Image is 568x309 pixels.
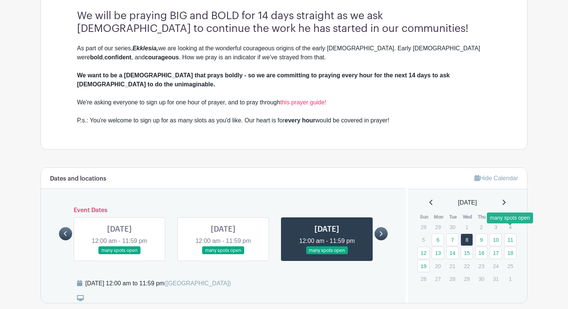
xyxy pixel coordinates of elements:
[417,221,430,233] p: 28
[489,221,502,233] p: 3
[461,234,473,246] a: 8
[50,175,106,182] h6: Dates and locations
[280,99,326,106] a: this prayer guide!
[475,221,488,233] p: 2
[77,10,491,35] h3: We will be praying BIG and BOLD for 14 days straight as we ask [DEMOGRAPHIC_DATA] to continue the...
[417,247,430,259] a: 12
[77,72,450,87] strong: We want to be a [DEMOGRAPHIC_DATA] that prays boldly - so we are committing to praying every hour...
[133,45,159,51] em: Ekklesia,
[432,260,444,272] p: 20
[77,44,491,125] div: As part of our series, we are looking at the wonderful courageous origins of the early [DEMOGRAPH...
[432,273,444,285] p: 27
[504,273,517,285] p: 1
[475,247,488,259] a: 16
[164,280,231,286] span: ([GEOGRAPHIC_DATA])
[504,247,517,259] a: 18
[461,260,473,272] p: 22
[489,273,502,285] p: 31
[446,260,459,272] p: 21
[461,273,473,285] p: 29
[417,273,430,285] p: 26
[489,260,502,272] p: 24
[504,221,517,233] p: 4
[475,234,488,246] a: 9
[432,247,444,259] a: 13
[475,273,488,285] p: 30
[446,213,461,221] th: Tue
[489,247,502,259] a: 17
[285,117,316,124] strong: every hour
[431,213,446,221] th: Mon
[72,207,375,214] h6: Event Dates
[446,234,459,246] a: 7
[460,213,475,221] th: Wed
[474,175,518,181] a: Hide Calendar
[458,198,477,207] span: [DATE]
[85,279,231,288] div: [DATE] 12:00 am to 11:59 pm
[417,234,430,246] p: 5
[489,234,502,246] a: 10
[475,213,489,221] th: Thu
[104,54,131,60] strong: confident
[90,54,103,60] strong: bold
[461,221,473,233] p: 1
[475,260,488,272] p: 23
[432,221,444,233] p: 29
[504,260,517,272] p: 25
[432,234,444,246] a: 6
[417,260,430,272] a: 19
[446,273,459,285] p: 28
[487,213,533,223] div: many spots open
[504,234,517,246] a: 11
[461,247,473,259] a: 15
[446,221,459,233] p: 30
[417,213,432,221] th: Sun
[145,54,179,60] strong: courageous
[446,247,459,259] a: 14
